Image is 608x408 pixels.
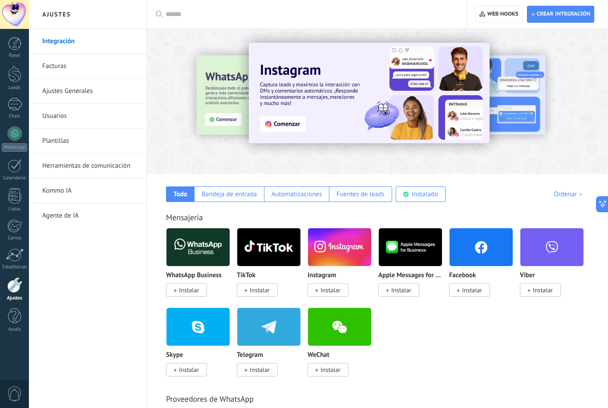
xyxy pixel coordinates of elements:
[29,154,146,178] li: Herramientas de comunicación
[166,272,222,279] p: WhatsApp Business
[29,29,146,54] li: Integración
[166,307,237,387] div: Skype
[42,203,138,228] a: Agente de IA
[29,104,146,129] li: Usuarios
[520,272,535,279] p: Viber
[179,366,199,374] span: Instalar
[166,228,237,307] div: WhatsApp Business
[475,6,522,23] button: Web hooks
[554,190,585,198] div: Ordenar
[237,307,308,387] div: Telegram
[166,351,183,359] p: Skype
[487,11,519,18] span: Web hooks
[308,228,378,307] div: Instagram
[29,178,146,203] li: Kommo IA
[2,85,28,91] div: Leads
[42,54,138,79] a: Facturas
[308,307,378,387] div: WeChat
[2,235,28,241] div: Correo
[166,394,254,404] a: Proveedores de WhatsApp
[308,226,371,269] img: instagram.png
[250,286,270,294] span: Instalar
[391,286,411,294] span: Instalar
[449,272,476,279] p: Facebook
[336,190,385,198] div: Fuentes de leads
[527,6,594,23] button: Crear integración
[537,11,590,18] span: Crear integración
[308,305,371,348] img: wechat.png
[2,143,27,152] div: WhatsApp
[237,305,300,348] img: telegram.png
[42,129,138,154] a: Plantillas
[42,154,138,178] a: Herramientas de comunicación
[2,295,28,301] div: Ajustes
[320,366,340,374] span: Instalar
[237,272,255,279] p: TikTok
[533,286,553,294] span: Instalar
[378,228,449,307] div: Apple Messages for Business
[320,286,340,294] span: Instalar
[29,54,146,79] li: Facturas
[249,43,490,143] img: Slide 1
[520,226,584,269] img: viber.png
[42,178,138,203] a: Kommo IA
[29,203,146,228] li: Agente de IA
[237,226,300,269] img: logo_main.png
[449,228,520,307] div: Facebook
[379,226,442,269] img: logo_main.png
[42,79,138,104] a: Ajustes Generales
[2,113,28,119] div: Chats
[166,226,230,269] img: logo_main.png
[450,226,513,269] img: facebook.png
[2,264,28,270] div: Estadísticas
[412,190,438,198] div: Instalado
[42,29,138,54] a: Integración
[179,286,199,294] span: Instalar
[2,53,28,59] div: Panel
[29,79,146,104] li: Ajustes Generales
[462,286,482,294] span: Instalar
[378,272,442,279] p: Apple Messages for Business
[250,366,270,374] span: Instalar
[272,190,322,198] div: Automatizaciones
[2,206,28,212] div: Listas
[308,272,336,279] p: Instagram
[2,327,28,332] div: Ayuda
[29,129,146,154] li: Plantillas
[237,351,263,359] p: Telegram
[174,190,187,198] div: Todo
[520,228,591,307] div: Viber
[202,190,257,198] div: Bandeja de entrada
[166,212,203,222] a: Mensajería
[166,305,230,348] img: skype.png
[308,351,329,359] p: WeChat
[2,175,28,181] div: Calendario
[42,104,138,129] a: Usuarios
[237,228,308,307] div: TikTok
